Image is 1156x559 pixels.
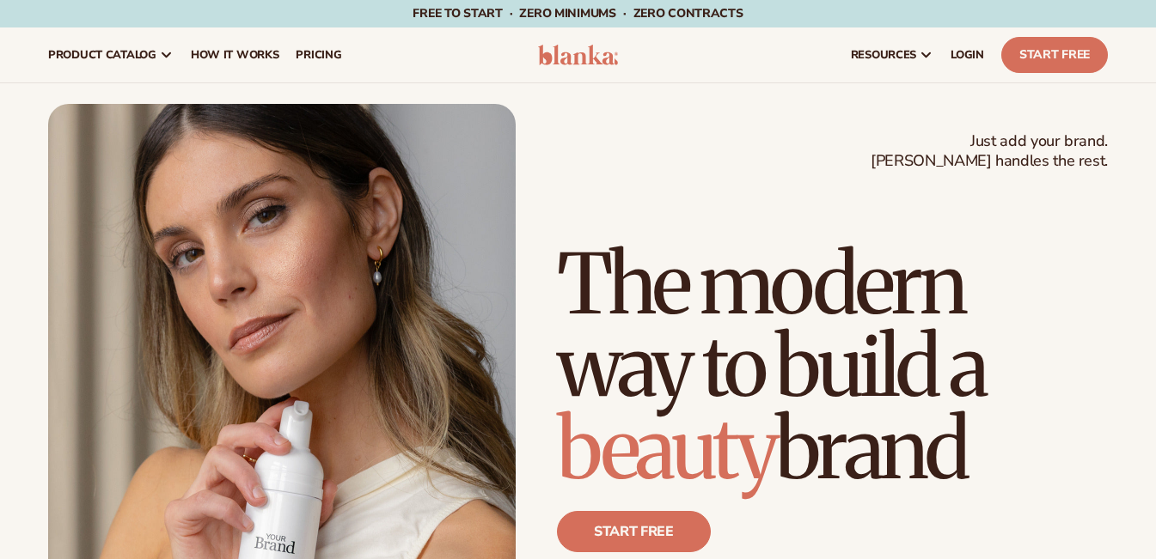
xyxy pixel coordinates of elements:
h1: The modern way to build a brand [557,243,1108,490]
span: product catalog [48,48,156,62]
span: resources [851,48,916,62]
span: How It Works [191,48,279,62]
span: LOGIN [951,48,984,62]
a: LOGIN [942,27,993,82]
a: resources [842,27,942,82]
a: Start Free [1001,37,1108,73]
a: pricing [287,27,350,82]
span: beauty [557,398,775,501]
a: How It Works [182,27,288,82]
a: Start free [557,511,711,552]
span: pricing [296,48,341,62]
img: logo [538,45,619,65]
span: Just add your brand. [PERSON_NAME] handles the rest. [871,131,1108,172]
span: Free to start · ZERO minimums · ZERO contracts [413,5,743,21]
a: product catalog [40,27,182,82]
